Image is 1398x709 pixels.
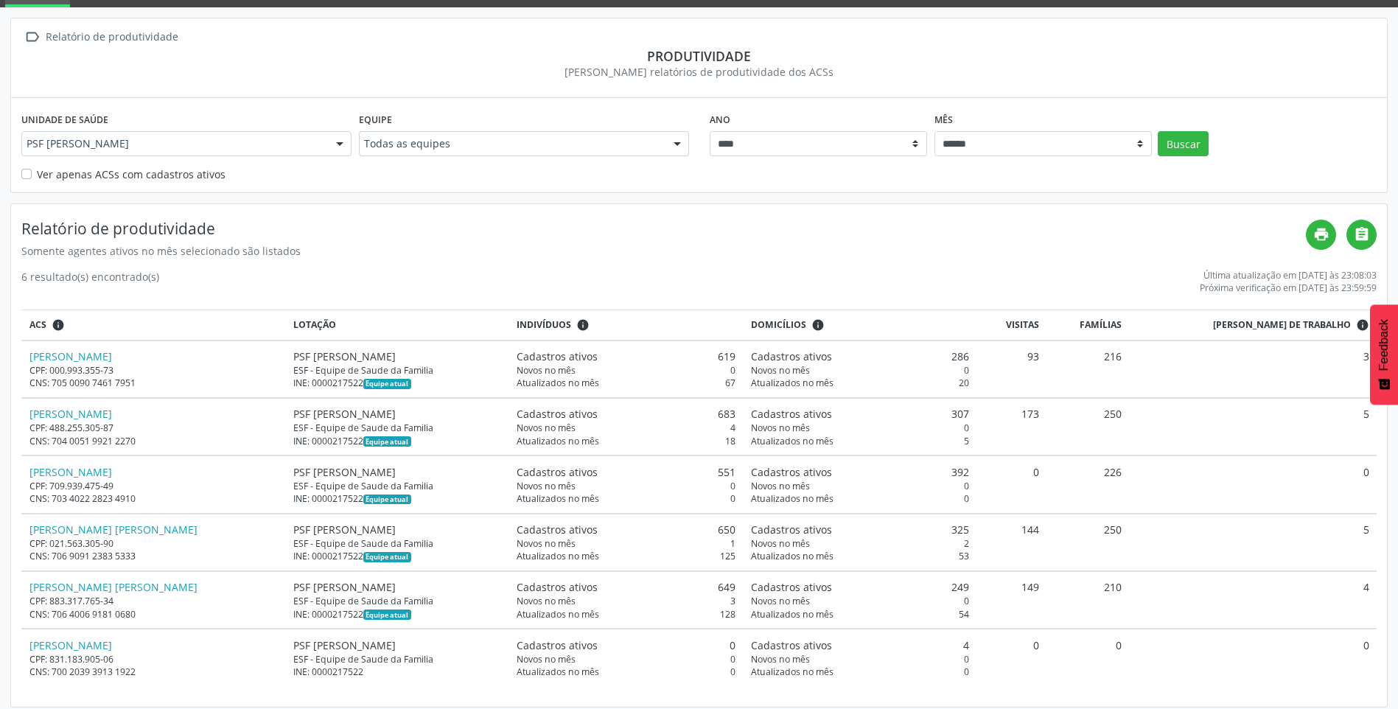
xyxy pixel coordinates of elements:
[517,653,576,666] span: Novos no mês
[517,550,735,562] div: 125
[21,269,159,294] div: 6 resultado(s) encontrado(s)
[21,243,1306,259] div: Somente agentes ativos no mês selecionado são listados
[751,435,970,447] div: 5
[517,595,735,607] div: 3
[293,537,501,550] div: ESF - Equipe de Saude da Familia
[21,108,108,131] label: Unidade de saúde
[21,48,1377,64] div: Produtividade
[29,377,278,389] div: CNS: 705 0090 7461 7951
[21,27,43,48] i: 
[517,364,735,377] div: 0
[751,464,832,480] span: Cadastros ativos
[1047,398,1130,455] td: 250
[517,318,571,332] span: Indivíduos
[1047,571,1130,629] td: 210
[517,492,735,505] div: 0
[517,480,735,492] div: 0
[517,364,576,377] span: Novos no mês
[363,495,411,505] span: Esta é a equipe atual deste Agente
[29,435,278,447] div: CNS: 704 0051 9921 2270
[363,552,411,562] span: Esta é a equipe atual deste Agente
[1047,629,1130,685] td: 0
[293,480,501,492] div: ESF - Equipe de Saude da Familia
[517,522,735,537] div: 650
[1130,398,1377,455] td: 5
[517,666,735,678] div: 0
[1200,282,1377,294] div: Próxima verificação em [DATE] às 23:59:59
[293,522,501,537] div: PSF [PERSON_NAME]
[293,653,501,666] div: ESF - Equipe de Saude da Familia
[751,608,833,621] span: Atualizados no mês
[37,167,226,182] label: Ver apenas ACSs com cadastros ativos
[751,579,832,595] span: Cadastros ativos
[29,666,278,678] div: CNS: 700 2039 3913 1922
[1213,318,1351,332] span: [PERSON_NAME] de trabalho
[293,595,501,607] div: ESF - Equipe de Saude da Familia
[517,422,735,434] div: 4
[751,653,970,666] div: 0
[710,108,730,131] label: Ano
[517,653,735,666] div: 0
[977,398,1047,455] td: 173
[751,638,832,653] span: Cadastros ativos
[285,310,508,340] th: Lotação
[751,579,970,595] div: 249
[29,523,198,537] a: [PERSON_NAME] [PERSON_NAME]
[751,435,833,447] span: Atualizados no mês
[751,364,970,377] div: 0
[293,377,501,389] div: INE: 0000217522
[293,666,501,678] div: INE: 0000217522
[517,435,735,447] div: 18
[517,349,735,364] div: 619
[517,638,598,653] span: Cadastros ativos
[977,455,1047,513] td: 0
[1306,220,1336,250] a: print
[751,595,810,607] span: Novos no mês
[517,608,599,621] span: Atualizados no mês
[1130,571,1377,629] td: 4
[751,318,806,332] span: Domicílios
[363,436,411,447] span: Esta é a equipe atual deste Agente
[517,595,576,607] span: Novos no mês
[293,435,501,447] div: INE: 0000217522
[751,480,810,492] span: Novos no mês
[517,537,735,550] div: 1
[293,550,501,562] div: INE: 0000217522
[517,480,576,492] span: Novos no mês
[751,666,970,678] div: 0
[1130,455,1377,513] td: 0
[934,108,953,131] label: Mês
[517,435,599,447] span: Atualizados no mês
[29,550,278,562] div: CNS: 706 9091 2383 5333
[751,666,833,678] span: Atualizados no mês
[977,310,1047,340] th: Visitas
[293,464,501,480] div: PSF [PERSON_NAME]
[977,571,1047,629] td: 149
[517,422,576,434] span: Novos no mês
[293,638,501,653] div: PSF [PERSON_NAME]
[751,492,970,505] div: 0
[751,349,970,364] div: 286
[364,136,659,151] span: Todas as equipes
[29,537,278,550] div: CPF: 021.563.305-90
[29,638,112,652] a: [PERSON_NAME]
[517,406,735,422] div: 683
[751,406,970,422] div: 307
[751,492,833,505] span: Atualizados no mês
[359,108,392,131] label: Equipe
[293,608,501,621] div: INE: 0000217522
[21,27,181,48] a:  Relatório de produtividade
[751,349,832,364] span: Cadastros ativos
[1158,131,1209,156] button: Buscar
[751,537,810,550] span: Novos no mês
[751,638,970,653] div: 4
[29,349,112,363] a: [PERSON_NAME]
[293,422,501,434] div: ESF - Equipe de Saude da Familia
[977,514,1047,571] td: 144
[52,318,65,332] i: ACSs que estiveram vinculados a uma UBS neste período, mesmo sem produtividade.
[751,653,810,666] span: Novos no mês
[751,377,833,389] span: Atualizados no mês
[29,580,198,594] a: [PERSON_NAME] [PERSON_NAME]
[517,666,599,678] span: Atualizados no mês
[1130,514,1377,571] td: 5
